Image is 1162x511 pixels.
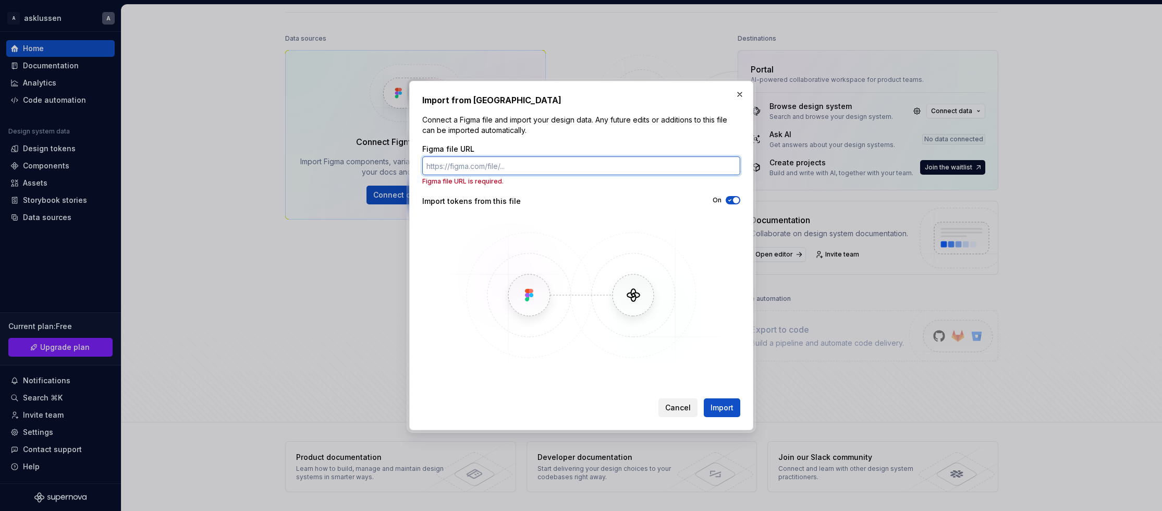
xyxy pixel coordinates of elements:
[704,398,740,417] button: Import
[422,94,740,106] h2: Import from [GEOGRAPHIC_DATA]
[422,196,581,206] div: Import tokens from this file
[422,177,740,186] p: Figma file URL is required.
[713,196,721,204] label: On
[422,144,474,154] label: Figma file URL
[665,403,691,413] span: Cancel
[422,115,740,136] p: Connect a Figma file and import your design data. Any future edits or additions to this file can ...
[422,156,740,175] input: https://figma.com/file/...
[658,398,698,417] button: Cancel
[711,403,733,413] span: Import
